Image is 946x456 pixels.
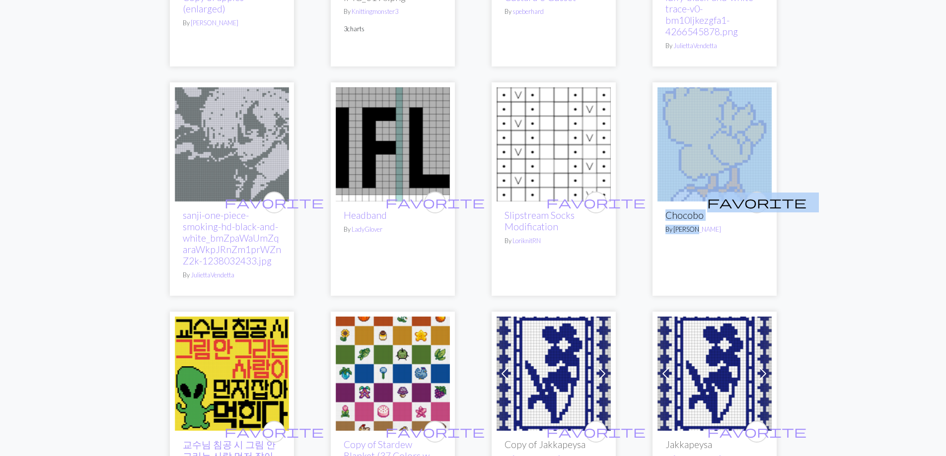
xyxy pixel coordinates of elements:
[512,7,544,15] a: speberhard
[665,209,704,221] a: Chocobo
[344,7,442,16] p: By
[546,422,646,442] i: favourite
[546,424,646,439] span: favorite
[344,209,387,221] a: Headband
[746,192,768,213] button: favourite
[707,422,806,442] i: favourite
[546,193,646,212] i: favourite
[175,87,289,201] img: sanji-one-piece-smoking-hd-black-and-white_bmZpaWaUmZqaraWkpJRnZm1prWZnZ2k-1238032433.jpg
[665,41,764,51] p: By
[665,225,764,234] p: By
[673,225,721,233] a: [PERSON_NAME]
[424,192,446,213] button: favourite
[585,421,607,443] button: favourite
[191,19,238,27] a: [PERSON_NAME]
[344,225,442,234] p: By
[707,424,806,439] span: favorite
[497,87,611,201] img: Slipstream Socks Modification
[385,195,485,210] span: favorite
[546,195,646,210] span: favorite
[385,424,485,439] span: favorite
[673,42,717,50] a: JuliettaVendetta
[505,236,603,246] p: By
[336,317,450,431] img: Stardew Blanket (36 Colors) Credit: FruityDayCrochet
[336,138,450,148] a: Headband
[497,317,611,431] img: Jakkapeysa
[497,138,611,148] a: Slipstream Socks Modification
[657,87,772,201] img: Chocobo
[224,424,324,439] span: favorite
[505,7,603,16] p: By
[183,18,281,28] p: By
[183,209,281,266] a: sanji-one-piece-smoking-hd-black-and-white_bmZpaWaUmZqaraWkpJRnZm1prWZnZ2k-1238032433.jpg
[707,195,806,210] span: favorite
[336,87,450,201] img: Headband
[175,138,289,148] a: sanji-one-piece-smoking-hd-black-and-white_bmZpaWaUmZqaraWkpJRnZm1prWZnZ2k-1238032433.jpg
[191,271,234,279] a: JuliettaVendetta
[657,138,772,148] a: Chocobo
[224,195,324,210] span: favorite
[746,421,768,443] button: favourite
[657,317,772,431] img: Jakkapeysa
[183,270,281,280] p: By
[224,193,324,212] i: favourite
[424,421,446,443] button: favourite
[224,422,324,442] i: favourite
[657,368,772,377] a: Jakkapeysa
[336,368,450,377] a: Stardew Blanket (36 Colors) Credit: FruityDayCrochet
[512,237,541,245] a: LoriknitRN
[263,421,285,443] button: favourite
[497,368,611,377] a: Jakkapeysa
[352,7,398,15] a: Knittingmonster3
[385,193,485,212] i: favourite
[665,439,764,450] h2: Jakkapeysa
[175,317,289,431] img: 교수님 침공 시 그림 안 그리는 사람 먼저 잡아 먹힌다
[263,192,285,213] button: favourite
[585,192,607,213] button: favourite
[385,422,485,442] i: favourite
[352,225,382,233] a: LadyGlover
[505,439,603,450] h2: Copy of Jakkapeysa
[175,368,289,377] a: 교수님 침공 시 그림 안 그리는 사람 먼저 잡아 먹힌다
[707,193,806,212] i: favourite
[505,209,575,232] a: Slipstream Socks Modification
[344,24,442,34] p: 3 charts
